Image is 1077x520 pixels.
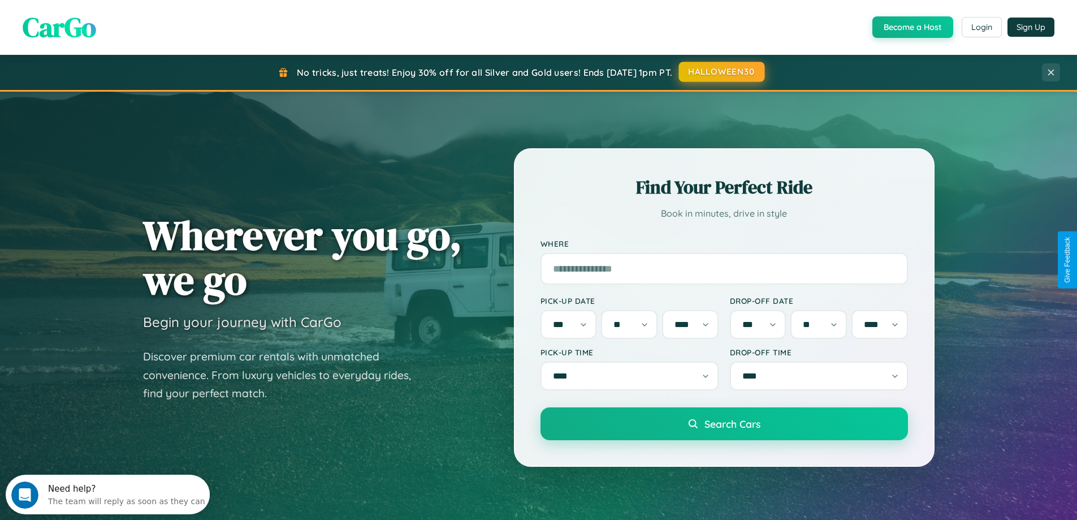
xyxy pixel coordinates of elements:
[540,205,908,222] p: Book in minutes, drive in style
[11,482,38,509] iframe: Intercom live chat
[679,62,765,82] button: HALLOWEEN30
[42,10,200,19] div: Need help?
[540,239,908,248] label: Where
[1007,18,1054,37] button: Sign Up
[540,407,908,440] button: Search Cars
[42,19,200,31] div: The team will reply as soon as they can
[5,5,210,36] div: Open Intercom Messenger
[143,347,426,403] p: Discover premium car rentals with unmatched convenience. From luxury vehicles to everyday rides, ...
[143,213,462,302] h1: Wherever you go, we go
[872,16,953,38] button: Become a Host
[6,475,210,514] iframe: Intercom live chat discovery launcher
[704,418,760,430] span: Search Cars
[730,347,908,357] label: Drop-off Time
[540,296,719,306] label: Pick-up Date
[1063,237,1071,283] div: Give Feedback
[143,313,341,330] h3: Begin your journey with CarGo
[730,296,908,306] label: Drop-off Date
[962,17,1002,37] button: Login
[23,8,96,46] span: CarGo
[540,175,908,200] h2: Find Your Perfect Ride
[297,67,672,78] span: No tricks, just treats! Enjoy 30% off for all Silver and Gold users! Ends [DATE] 1pm PT.
[540,347,719,357] label: Pick-up Time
